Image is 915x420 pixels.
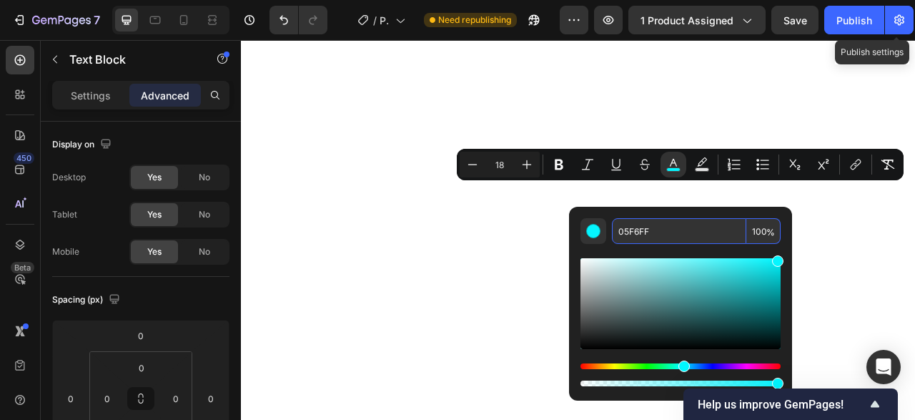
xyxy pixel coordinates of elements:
input: 0px [165,388,187,409]
span: No [199,208,210,221]
span: No [199,171,210,184]
button: Show survey - Help us improve GemPages! [698,396,884,413]
p: 7 [94,11,100,29]
div: Hue [580,363,781,369]
div: Tablet [52,208,77,221]
input: 0px [127,357,156,379]
span: Yes [147,171,162,184]
span: Yes [147,245,162,258]
span: Help us improve GemPages! [698,398,866,411]
div: Beta [11,262,34,273]
p: Text Block [69,51,191,68]
p: Advanced [141,88,189,103]
span: 1 product assigned [640,13,733,28]
input: 0px [97,388,118,409]
span: Save [783,14,807,26]
div: Desktop [52,171,86,184]
div: Spacing (px) [52,290,123,310]
div: Open Intercom Messenger [866,350,901,384]
button: Save [771,6,818,34]
div: Undo/Redo [269,6,327,34]
span: Need republishing [438,14,511,26]
button: 7 [6,6,107,34]
span: Page produit [PERSON_NAME] [380,13,390,28]
span: No [199,245,210,258]
div: Publish [836,13,872,28]
span: / [373,13,377,28]
input: 0 [200,388,222,409]
button: 1 product assigned [628,6,766,34]
p: Settings [71,88,111,103]
span: % [766,225,775,240]
div: Mobile [52,245,79,258]
span: Yes [147,208,162,221]
div: Display on [52,135,114,155]
input: 0 [127,325,155,346]
input: 0 [60,388,81,409]
div: 450 [14,152,34,164]
button: Publish [824,6,884,34]
iframe: Design area [241,40,915,420]
div: Editor contextual toolbar [457,149,904,180]
input: E.g FFFFFF [612,218,746,244]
